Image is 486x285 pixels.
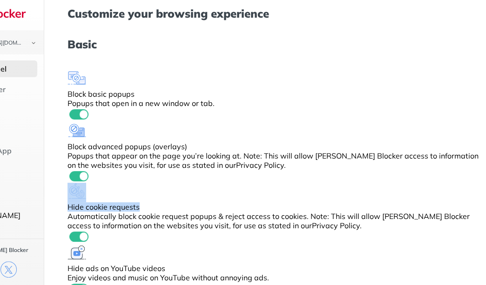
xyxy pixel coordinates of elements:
div: Block basic popups [67,89,483,99]
div: Block advanced popups (overlays) [67,142,483,151]
img: feature icon [67,183,86,200]
a: Privacy Policy. [236,160,286,170]
img: feature icon [67,121,86,140]
h1: Customize your browsing experience [67,7,483,20]
div: Popups that open in a new window or tab. [67,99,483,108]
img: x.svg [0,261,17,278]
img: feature icon [67,69,86,87]
h1: Basic [67,38,483,50]
div: Hide ads on YouTube videos [67,264,483,273]
div: Hide cookie requests [67,202,483,212]
a: Privacy Policy. [312,221,362,230]
div: Automatically block cookie request popups & reject access to cookies. Note: This will allow [PERS... [67,212,483,230]
div: Enjoy videos and music on YouTube without annoying ads. [67,273,483,282]
img: feature icon [67,243,86,262]
img: chevron-bottom-black.svg [28,38,39,48]
div: Popups that appear on the page you’re looking at. Note: This will allow [PERSON_NAME] Blocker acc... [67,151,483,170]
